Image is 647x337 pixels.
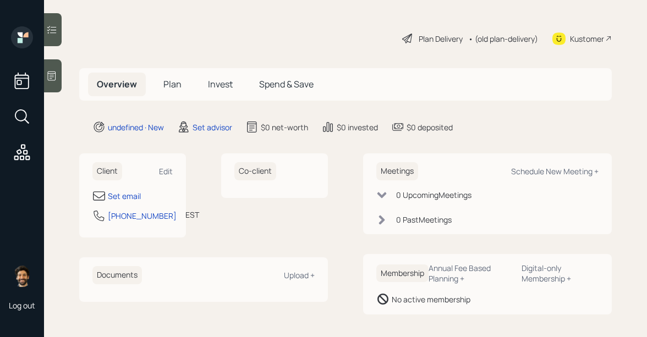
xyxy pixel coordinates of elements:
[193,121,232,133] div: Set advisor
[376,264,429,283] h6: Membership
[570,33,604,45] div: Kustomer
[108,121,164,133] div: undefined · New
[511,166,599,176] div: Schedule New Meeting +
[92,162,122,180] h6: Client
[337,121,378,133] div: $0 invested
[159,166,173,176] div: Edit
[522,263,599,284] div: Digital-only Membership +
[419,33,463,45] div: Plan Delivery
[392,294,470,305] div: No active membership
[185,209,199,220] div: EST
[11,265,33,287] img: eric-schwartz-headshot.png
[259,78,314,90] span: Spend & Save
[9,300,35,311] div: Log out
[407,121,453,133] div: $0 deposited
[468,33,538,45] div: • (old plan-delivery)
[429,263,513,284] div: Annual Fee Based Planning +
[97,78,137,90] span: Overview
[396,214,452,225] div: 0 Past Meeting s
[163,78,182,90] span: Plan
[108,190,141,202] div: Set email
[261,121,308,133] div: $0 net-worth
[92,266,142,284] h6: Documents
[208,78,233,90] span: Invest
[376,162,418,180] h6: Meetings
[284,270,315,280] div: Upload +
[234,162,276,180] h6: Co-client
[108,210,177,222] div: [PHONE_NUMBER]
[396,189,471,201] div: 0 Upcoming Meeting s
